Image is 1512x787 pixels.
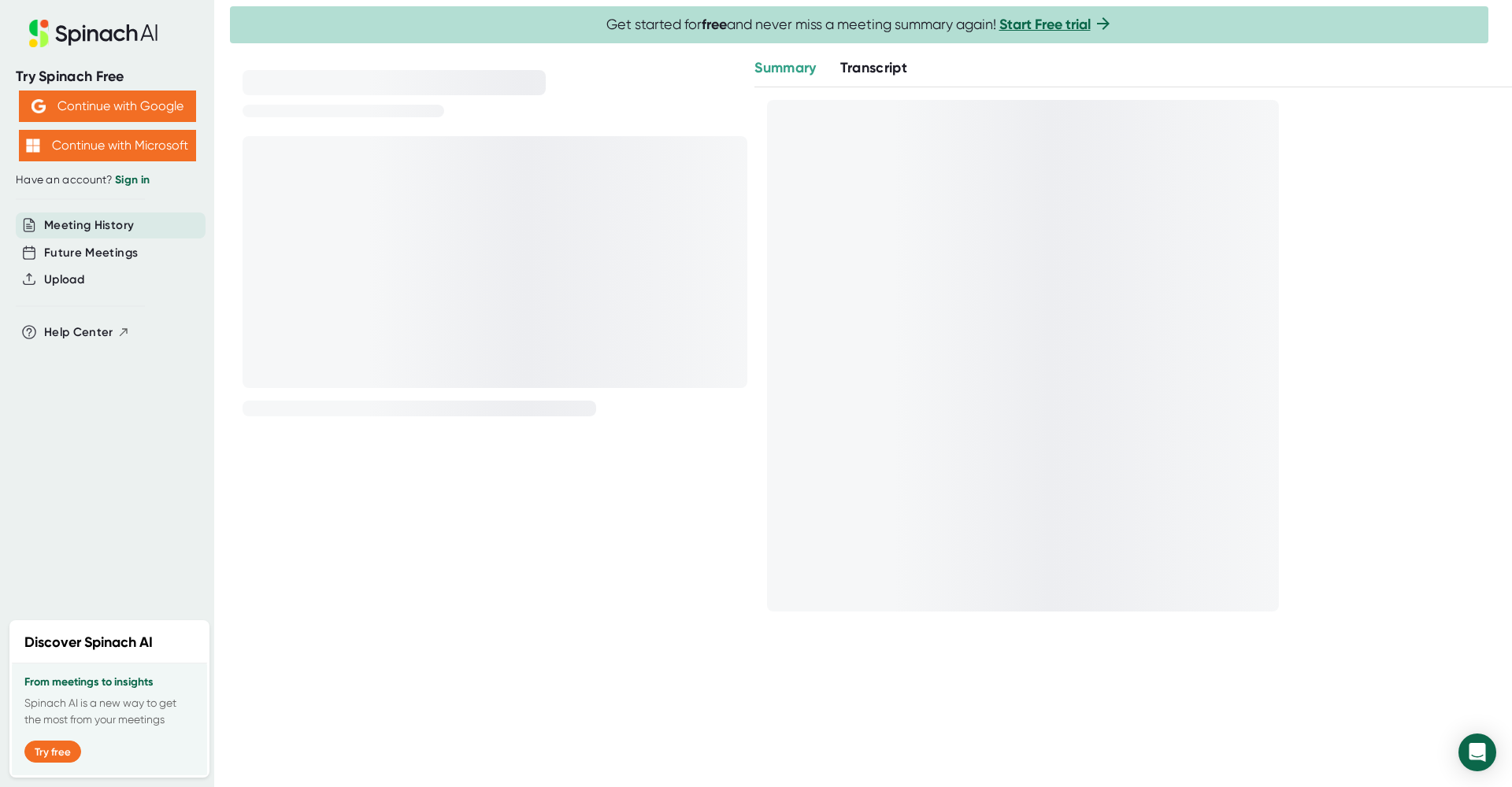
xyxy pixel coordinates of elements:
button: Meeting History [44,216,134,235]
div: Have an account? [16,173,198,187]
span: Summary [754,59,816,76]
span: Transcript [840,59,908,76]
button: Future Meetings [44,244,138,262]
button: Continue with Microsoft [19,130,196,161]
button: Help Center [44,323,130,342]
span: Help Center [44,323,113,342]
b: free [702,16,727,33]
button: Summary [754,57,816,79]
button: Try free [24,741,81,763]
span: Get started for and never miss a meeting summary again! [606,16,1113,34]
button: Continue with Google [19,91,196,122]
img: Aehbyd4JwY73AAAAAElFTkSuQmCC [31,99,46,113]
h2: Discover Spinach AI [24,632,153,653]
h3: From meetings to insights [24,676,195,689]
div: Try Spinach Free [16,68,198,86]
button: Transcript [840,57,908,79]
a: Sign in [115,173,150,187]
a: Start Free trial [999,16,1091,33]
p: Spinach AI is a new way to get the most from your meetings [24,695,195,728]
button: Upload [44,271,84,289]
div: Open Intercom Messenger [1458,733,1496,771]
